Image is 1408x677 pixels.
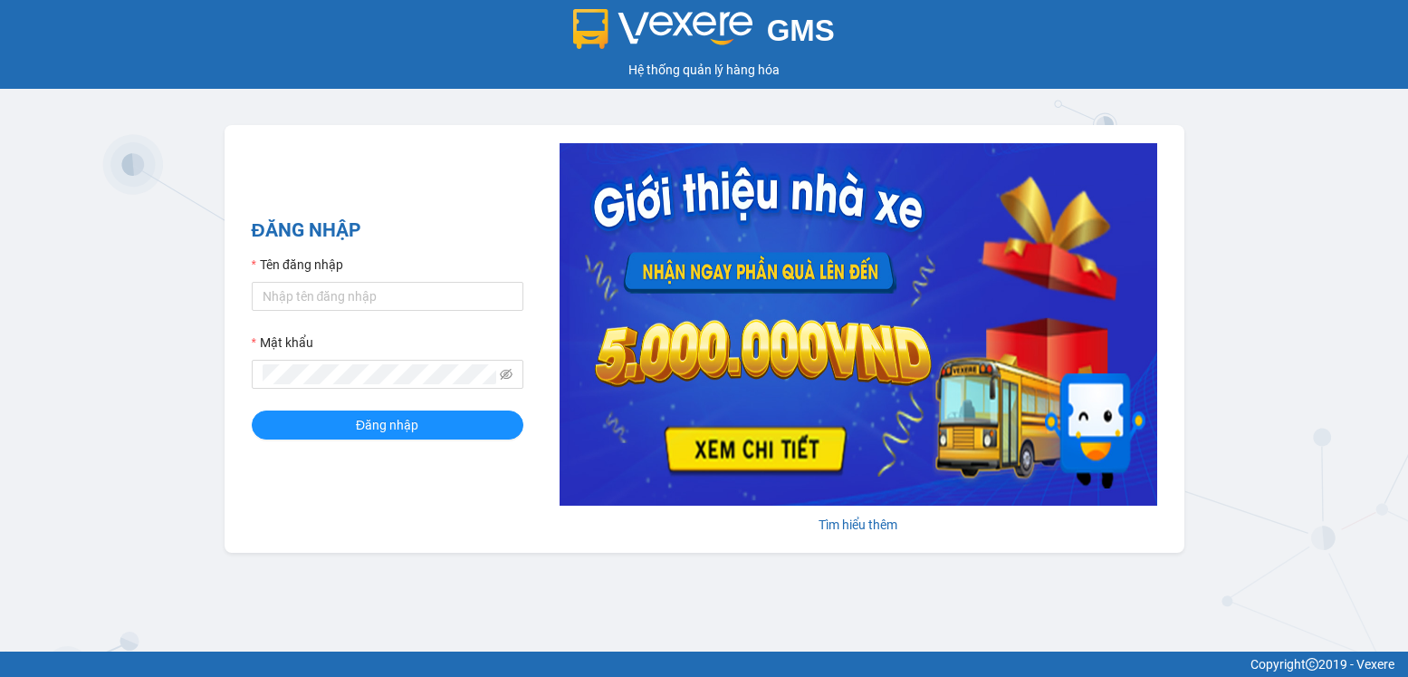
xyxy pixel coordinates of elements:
div: Copyright 2019 - Vexere [14,654,1394,674]
label: Mật khẩu [252,333,313,353]
span: Đăng nhập [356,415,418,435]
input: Tên đăng nhập [252,282,523,311]
span: eye-invisible [500,368,512,381]
input: Mật khẩu [263,364,496,384]
div: Tìm hiểu thêm [560,515,1157,535]
h2: ĐĂNG NHẬP [252,216,523,246]
label: Tên đăng nhập [252,255,343,275]
div: Hệ thống quản lý hàng hóa [5,60,1403,80]
img: logo 2 [573,9,752,49]
a: GMS [573,27,835,42]
img: banner-0 [560,143,1157,506]
span: GMS [767,14,835,47]
button: Đăng nhập [252,411,523,440]
span: copyright [1306,658,1318,671]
